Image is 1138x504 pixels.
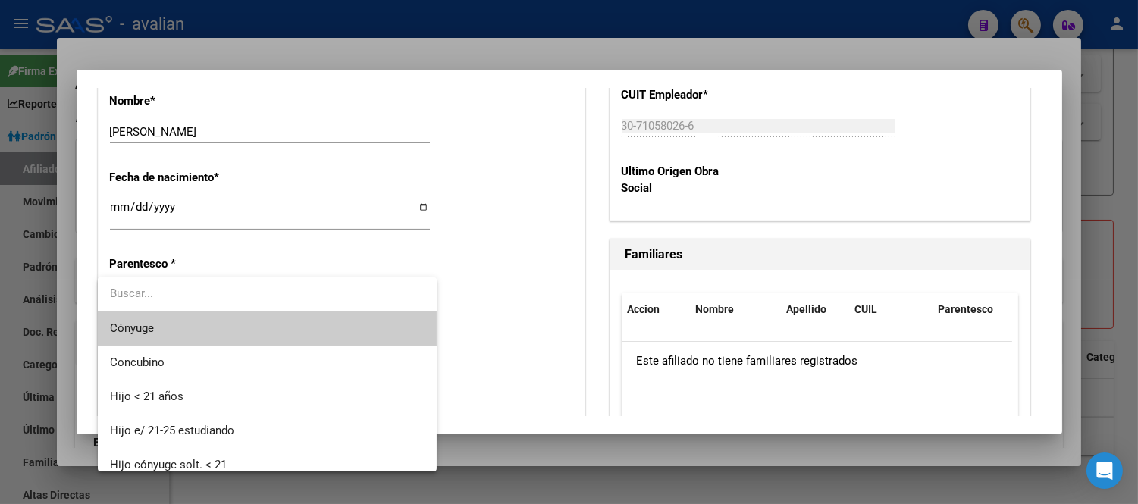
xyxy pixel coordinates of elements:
[110,390,183,403] span: Hijo < 21 años
[110,458,227,471] span: Hijo cónyuge solt. < 21
[110,424,234,437] span: Hijo e/ 21-25 estudiando
[110,321,154,335] span: Cónyuge
[1086,452,1123,489] div: Open Intercom Messenger
[110,355,165,369] span: Concubino
[98,277,412,311] input: dropdown search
